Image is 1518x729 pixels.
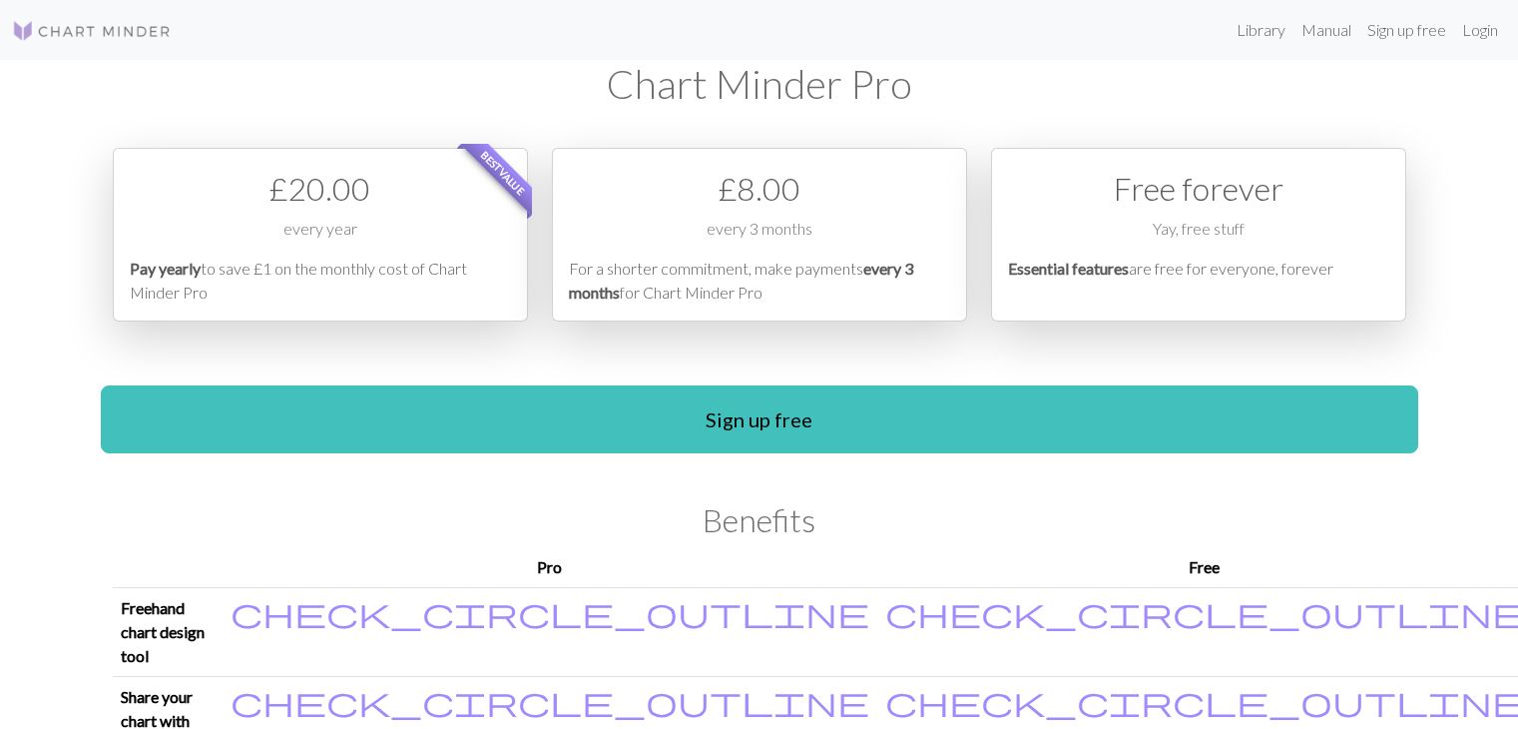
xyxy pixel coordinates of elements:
[231,593,869,631] span: check_circle_outline
[113,501,1406,539] h2: Benefits
[552,148,967,322] div: Payment option 2
[1008,165,1389,213] div: Free forever
[569,165,950,213] div: £ 8.00
[130,217,511,257] div: every year
[113,148,528,322] div: Payment option 1
[113,60,1406,108] h1: Chart Minder Pro
[101,385,1418,453] a: Sign up free
[1008,217,1389,257] div: Yay, free stuff
[1454,10,1506,50] a: Login
[1359,10,1454,50] a: Sign up free
[130,165,511,213] div: £ 20.00
[569,259,913,302] em: every 3 months
[223,547,877,588] th: Pro
[1229,10,1293,50] a: Library
[231,682,869,720] span: check_circle_outline
[569,217,950,257] div: every 3 months
[569,257,950,305] p: For a shorter commitment, make payments for Chart Minder Pro
[1008,257,1389,305] p: are free for everyone, forever
[121,596,215,668] p: Freehand chart design tool
[231,685,869,717] i: Included
[1293,10,1359,50] a: Manual
[1008,259,1129,278] em: Essential features
[130,259,201,278] em: Pay yearly
[231,596,869,628] i: Included
[130,257,511,305] p: to save £1 on the monthly cost of Chart Minder Pro
[12,19,172,43] img: Logo
[460,131,545,216] span: Best value
[991,148,1406,322] div: Free option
